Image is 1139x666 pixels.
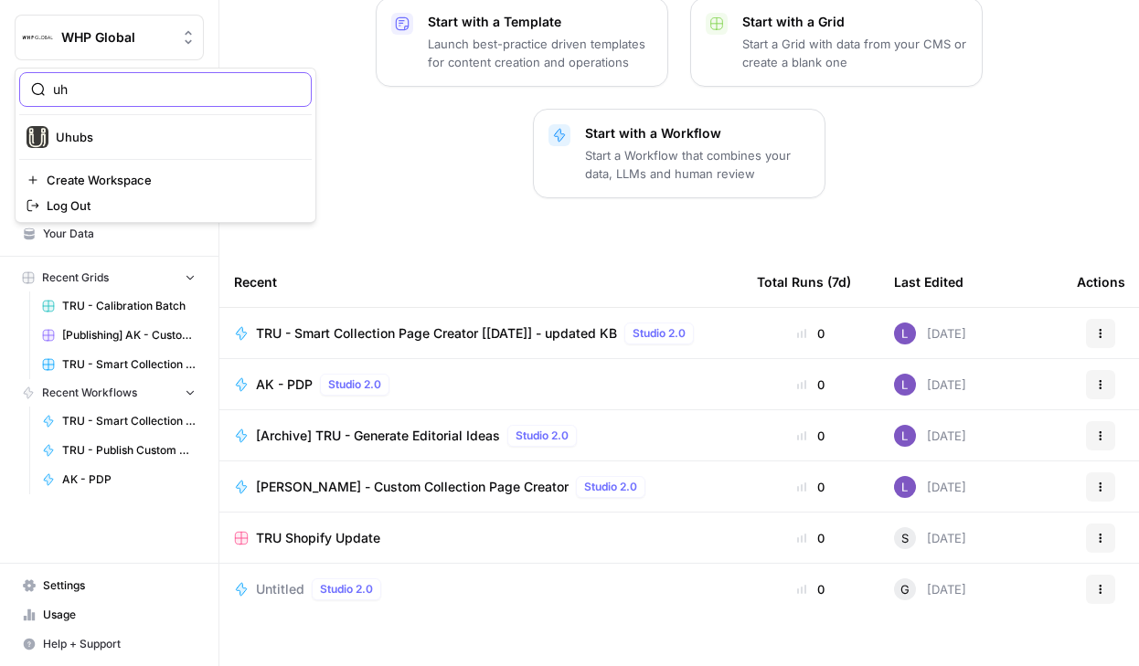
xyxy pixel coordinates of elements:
[15,600,204,629] a: Usage
[15,219,204,248] a: Your Data
[34,321,204,350] a: [Publishing] AK - Custom Collection Pages
[15,379,204,407] button: Recent Workflows
[894,374,916,396] img: rn7sh892ioif0lo51687sih9ndqw
[894,527,966,549] div: [DATE]
[234,476,728,498] a: [PERSON_NAME] - Custom Collection Page CreatorStudio 2.0
[757,257,851,307] div: Total Runs (7d)
[34,407,204,436] a: TRU - Smart Collection Page Creator [[DATE]] - updated KB
[900,580,910,598] span: G
[15,264,204,291] button: Recent Grids
[62,413,196,429] span: TRU - Smart Collection Page Creator [[DATE]] - updated KB
[47,196,297,215] span: Log Out
[34,436,204,465] a: TRU - Publish Custom Collection to Shopify
[1077,257,1125,307] div: Actions
[894,425,916,447] img: rn7sh892ioif0lo51687sih9ndqw
[61,28,172,47] span: WHP Global
[15,629,204,659] button: Help + Support
[34,291,204,321] a: TRU - Calibration Batch
[34,350,204,379] a: TRU - Smart Collection Pages
[43,607,196,623] span: Usage
[742,13,967,31] p: Start with a Grid
[62,356,196,373] span: TRU - Smart Collection Pages
[533,109,825,198] button: Start with a WorkflowStart a Workflow that combines your data, LLMs and human review
[757,580,865,598] div: 0
[34,465,204,494] a: AK - PDP
[62,471,196,488] span: AK - PDP
[42,270,109,286] span: Recent Grids
[27,126,48,148] img: Uhubs Logo
[15,68,316,223] div: Workspace: WHP Global
[894,476,916,498] img: rn7sh892ioif0lo51687sih9ndqw
[256,580,304,598] span: Untitled
[43,577,196,594] span: Settings
[757,324,865,343] div: 0
[585,124,810,143] p: Start with a Workflow
[584,479,637,495] span: Studio 2.0
[234,425,728,447] a: [Archive] TRU - Generate Editorial IdeasStudio 2.0
[894,578,966,600] div: [DATE]
[56,128,297,146] span: Uhubs
[62,442,196,459] span: TRU - Publish Custom Collection to Shopify
[234,257,728,307] div: Recent
[256,375,313,394] span: AK - PDP
[328,376,381,393] span: Studio 2.0
[234,529,728,547] a: TRU Shopify Update
[633,325,686,342] span: Studio 2.0
[757,529,865,547] div: 0
[894,322,966,344] div: [DATE]
[15,571,204,600] a: Settings
[742,35,967,71] p: Start a Grid with data from your CMS or create a blank one
[43,636,196,652] span: Help + Support
[47,171,297,189] span: Create Workspace
[757,478,865,496] div: 0
[256,529,380,547] span: TRU Shopify Update
[234,374,728,396] a: AK - PDPStudio 2.0
[256,478,569,496] span: [PERSON_NAME] - Custom Collection Page Creator
[894,374,966,396] div: [DATE]
[894,425,966,447] div: [DATE]
[62,298,196,314] span: TRU - Calibration Batch
[894,257,963,307] div: Last Edited
[15,15,204,60] button: Workspace: WHP Global
[19,167,312,193] a: Create Workspace
[42,385,137,401] span: Recent Workflows
[256,427,500,445] span: [Archive] TRU - Generate Editorial Ideas
[428,35,653,71] p: Launch best-practice driven templates for content creation and operations
[19,193,312,218] a: Log Out
[428,13,653,31] p: Start with a Template
[757,427,865,445] div: 0
[21,21,54,54] img: WHP Global Logo
[234,578,728,600] a: UntitledStudio 2.0
[234,322,728,344] a: TRU - Smart Collection Page Creator [[DATE]] - updated KBStudio 2.0
[256,324,617,343] span: TRU - Smart Collection Page Creator [[DATE]] - updated KB
[516,428,569,444] span: Studio 2.0
[62,327,196,344] span: [Publishing] AK - Custom Collection Pages
[757,375,865,394] div: 0
[894,476,966,498] div: [DATE]
[53,80,300,99] input: Search Workspaces
[894,322,916,344] img: rn7sh892ioif0lo51687sih9ndqw
[320,581,373,597] span: Studio 2.0
[43,226,196,242] span: Your Data
[585,146,810,183] p: Start a Workflow that combines your data, LLMs and human review
[901,529,909,547] span: S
